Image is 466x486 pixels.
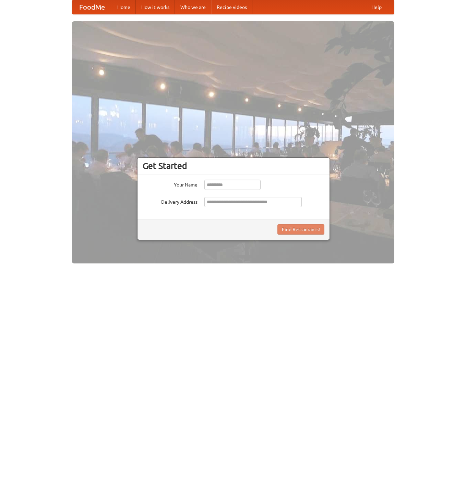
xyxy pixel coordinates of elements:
[143,197,198,205] label: Delivery Address
[211,0,252,14] a: Recipe videos
[112,0,136,14] a: Home
[143,161,324,171] h3: Get Started
[72,0,112,14] a: FoodMe
[175,0,211,14] a: Who we are
[136,0,175,14] a: How it works
[277,224,324,235] button: Find Restaurants!
[366,0,387,14] a: Help
[143,180,198,188] label: Your Name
